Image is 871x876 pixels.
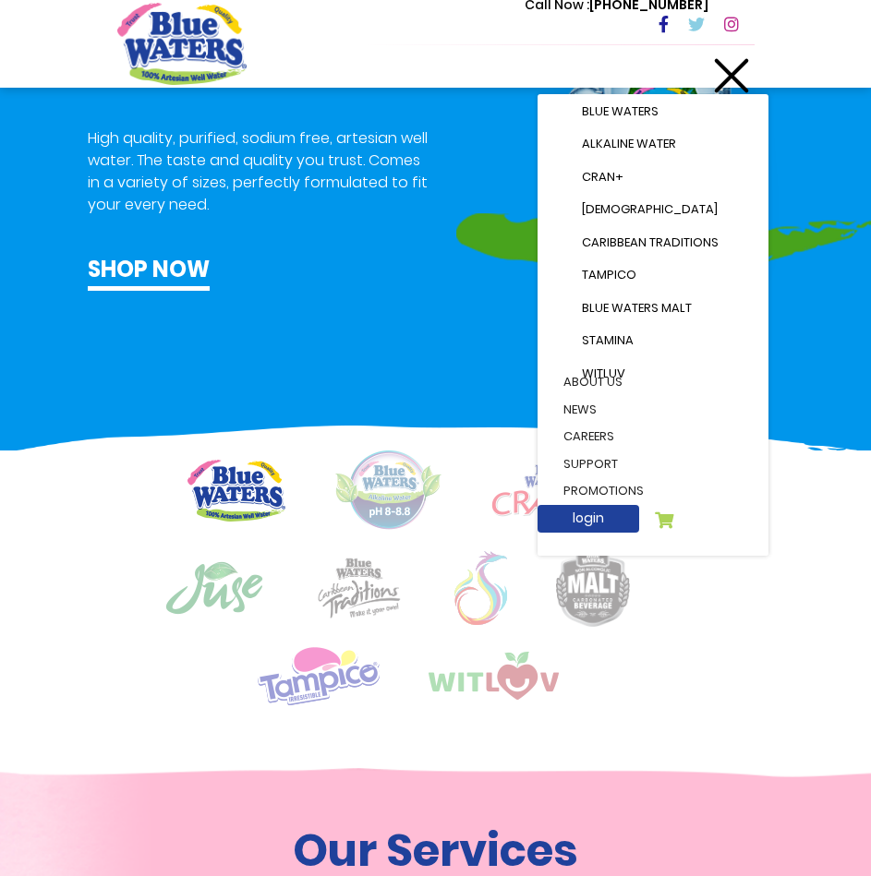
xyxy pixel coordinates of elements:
[88,127,429,216] p: High quality, purified, sodium free, artesian well water. The taste and quality you trust. Comes ...
[491,464,608,517] img: logo
[545,423,761,450] a: careers
[545,396,761,424] a: News
[582,200,718,218] span: [DEMOGRAPHIC_DATA]
[117,3,247,84] a: store logo
[164,560,264,616] img: logo
[582,168,623,186] span: Cran+
[582,331,634,349] span: Stamina
[313,557,405,620] img: logo
[454,551,507,625] img: logo
[334,450,442,531] img: logo
[556,549,630,628] img: logo
[258,645,380,705] img: logo
[582,135,676,152] span: Alkaline Water
[538,505,639,533] a: login
[582,266,636,283] span: Tampico
[582,234,719,251] span: Caribbean Traditions
[88,253,210,291] a: Shop now
[582,365,625,382] span: WitLuv
[582,299,692,317] span: Blue Waters Malt
[188,460,285,522] img: logo
[582,102,659,120] span: Blue Waters
[545,450,761,478] a: support
[429,652,587,700] img: logo
[545,477,761,505] a: Promotions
